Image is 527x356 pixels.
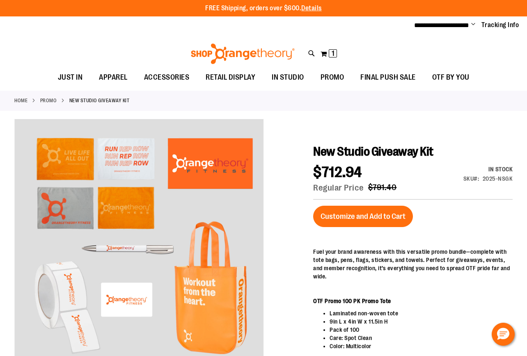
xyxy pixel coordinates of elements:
[330,326,513,334] li: Pack of 100
[424,68,478,87] a: OTF BY YOU
[91,68,136,87] a: APPAREL
[481,21,519,30] a: Tracking Info
[144,68,190,87] span: ACCESSORIES
[368,183,397,192] span: $791.40
[313,248,513,280] p: Fuel your brand awareness with this versatile promo bundle—complete with tote bags, pens, flags, ...
[301,5,322,12] a: Details
[312,68,353,87] a: PROMO
[40,97,57,104] a: PROMO
[332,49,335,57] span: 1
[206,68,255,87] span: RETAIL DISPLAY
[313,164,362,181] span: $712.94
[50,68,91,87] a: JUST IN
[313,206,413,227] button: Customize and Add to Cart
[352,68,424,87] a: FINAL PUSH SALE
[492,323,515,346] button: Hello, have a question? Let’s chat.
[313,181,368,194] span: Regular Price
[205,4,322,13] p: FREE Shipping, orders over $600.
[58,68,83,87] span: JUST IN
[272,68,304,87] span: IN STUDIO
[313,145,433,158] span: New Studio Giveaway Kit
[263,68,312,87] a: IN STUDIO
[330,317,513,326] li: 9in L x 4in W x 11.5in H
[197,68,263,87] a: RETAIL DISPLAY
[471,21,475,29] button: Account menu
[330,334,513,342] li: Care: Spot Clean
[321,68,344,87] span: PROMO
[69,97,130,104] strong: New Studio Giveaway Kit
[321,212,406,221] span: Customize and Add to Cart
[483,175,513,183] div: 2025-NSGK
[99,68,128,87] span: APPAREL
[488,166,513,172] span: In stock
[136,68,198,87] a: ACCESSORIES
[190,44,296,64] img: Shop Orangetheory
[463,165,513,173] p: Availability:
[360,68,416,87] span: FINAL PUSH SALE
[463,175,479,182] strong: SKU
[14,97,27,104] a: Home
[330,342,513,350] li: Color: Multicolor
[432,68,470,87] span: OTF BY YOU
[313,298,391,304] strong: OTF Promo 100 PK Promo Tote
[330,309,513,317] li: Laminated non-woven tote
